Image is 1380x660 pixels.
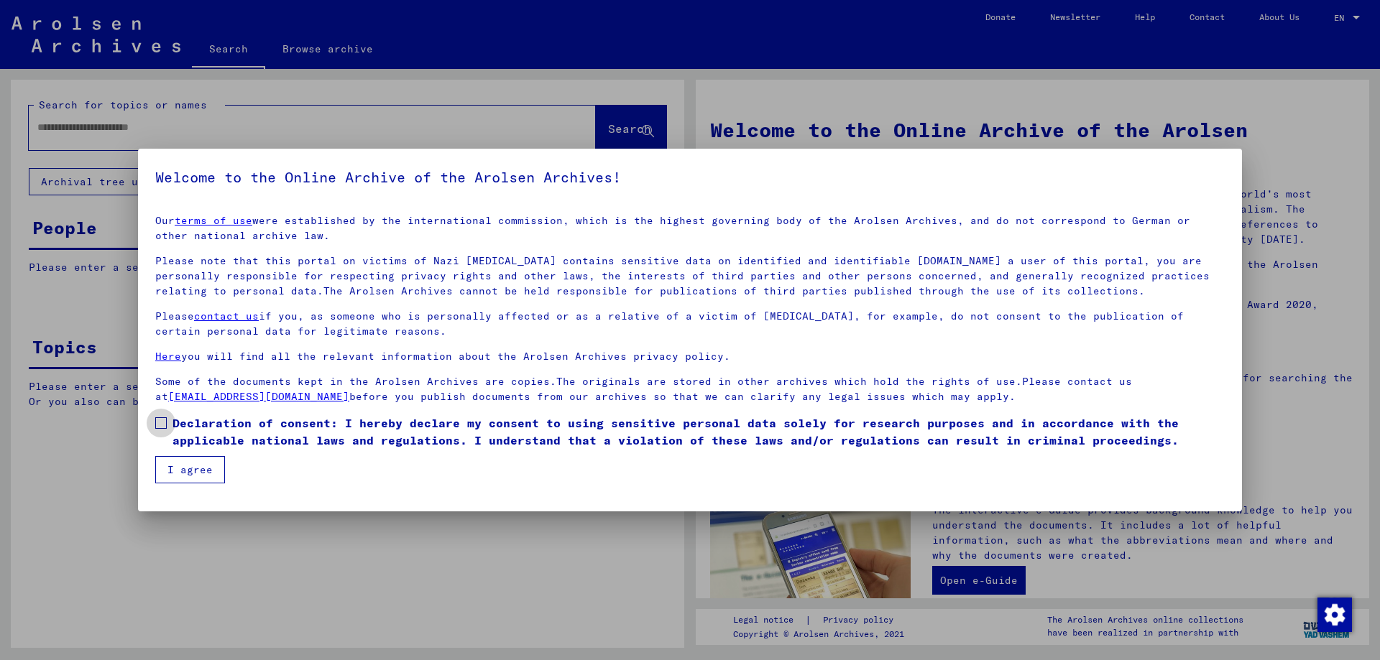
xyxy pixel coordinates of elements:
p: Please note that this portal on victims of Nazi [MEDICAL_DATA] contains sensitive data on identif... [155,254,1225,299]
div: Change consent [1317,597,1351,631]
img: Change consent [1317,598,1352,632]
h5: Welcome to the Online Archive of the Arolsen Archives! [155,166,1225,189]
a: terms of use [175,214,252,227]
p: Please if you, as someone who is personally affected or as a relative of a victim of [MEDICAL_DAT... [155,309,1225,339]
a: [EMAIL_ADDRESS][DOMAIN_NAME] [168,390,349,403]
a: contact us [194,310,259,322]
p: Some of the documents kept in the Arolsen Archives are copies.The originals are stored in other a... [155,374,1225,404]
a: Here [155,350,181,363]
span: Declaration of consent: I hereby declare my consent to using sensitive personal data solely for r... [172,414,1225,449]
p: Our were established by the international commission, which is the highest governing body of the ... [155,213,1225,243]
button: I agree [155,456,225,483]
p: you will find all the relevant information about the Arolsen Archives privacy policy. [155,349,1225,364]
